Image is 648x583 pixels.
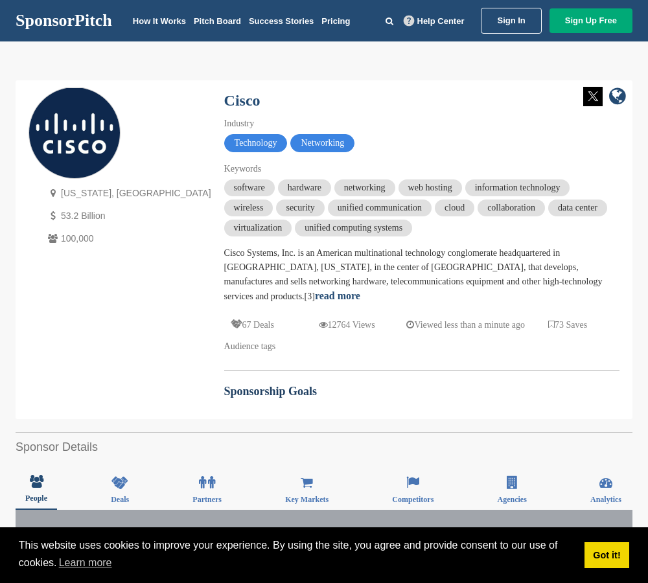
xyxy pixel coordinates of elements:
[224,179,275,196] span: software
[224,383,619,400] h2: Sponsorship Goals
[45,231,211,247] p: 100,000
[133,16,186,26] a: How It Works
[321,16,350,26] a: Pricing
[224,339,619,354] div: Audience tags
[224,117,619,131] div: Industry
[111,496,129,503] span: Deals
[295,220,412,236] span: unified computing systems
[249,16,314,26] a: Success Stories
[224,220,292,236] span: virtualization
[29,88,120,179] img: Sponsorpitch & Cisco
[224,92,260,109] a: Cisco
[285,496,329,503] span: Key Markets
[224,200,273,216] span: wireless
[278,179,331,196] span: hardware
[290,134,354,152] span: Networking
[550,8,632,33] a: Sign Up Free
[224,246,619,304] div: Cisco Systems, Inc. is an American multinational technology conglomerate headquartered in [GEOGRA...
[548,317,587,333] p: 73 Saves
[194,16,241,26] a: Pitch Board
[315,290,360,301] a: read more
[276,200,324,216] span: security
[392,496,434,503] span: Competitors
[57,553,114,573] a: learn more about cookies
[16,12,112,29] a: SponsorPitch
[590,496,621,503] span: Analytics
[224,162,619,176] div: Keywords
[319,317,375,333] p: 12764 Views
[401,14,467,29] a: Help Center
[16,439,632,456] h2: Sponsor Details
[25,494,47,502] span: People
[406,317,525,333] p: Viewed less than a minute ago
[584,542,629,568] a: dismiss cookie message
[435,200,474,216] span: cloud
[399,179,462,196] span: web hosting
[19,538,574,573] span: This website uses cookies to improve your experience. By using the site, you agree and provide co...
[497,496,526,503] span: Agencies
[583,87,603,106] img: Twitter white
[45,185,211,201] p: [US_STATE], [GEOGRAPHIC_DATA]
[481,8,541,34] a: Sign In
[192,496,222,503] span: Partners
[478,200,545,216] span: collaboration
[328,200,432,216] span: unified communication
[224,134,288,152] span: Technology
[548,200,607,216] span: data center
[334,179,395,196] span: networking
[596,531,638,573] iframe: Button to launch messaging window
[231,317,274,333] p: 67 Deals
[609,87,626,108] a: company link
[45,208,211,224] p: 53.2 Billion
[465,179,570,196] span: information technology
